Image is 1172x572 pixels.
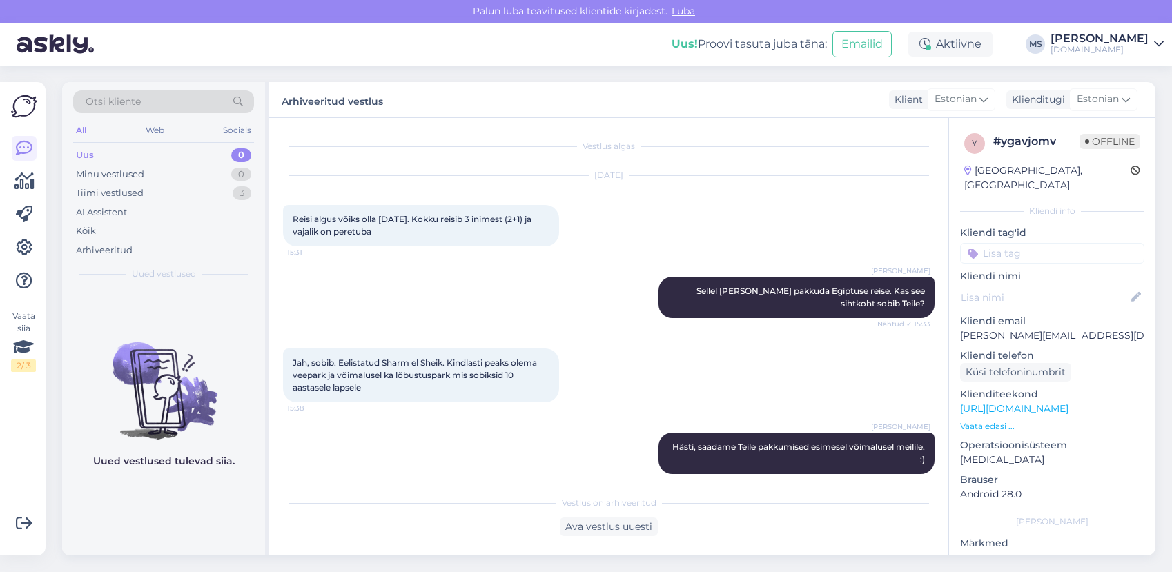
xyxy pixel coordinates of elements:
[76,148,94,162] div: Uus
[960,487,1144,502] p: Android 28.0
[871,422,930,432] span: [PERSON_NAME]
[960,348,1144,363] p: Kliendi telefon
[93,454,235,469] p: Uued vestlused tulevad siia.
[287,247,339,257] span: 15:31
[960,269,1144,284] p: Kliendi nimi
[961,290,1129,305] input: Lisa nimi
[672,442,927,464] span: Hästi, saadame Teile pakkumised esimesel võimalusel meilile. :)
[76,186,144,200] div: Tiimi vestlused
[960,402,1068,415] a: [URL][DOMAIN_NAME]
[132,268,196,280] span: Uued vestlused
[960,515,1144,528] div: [PERSON_NAME]
[1026,34,1045,54] div: MS
[1051,44,1149,55] div: [DOMAIN_NAME]
[877,475,930,485] span: Nähtud ✓ 15:39
[871,266,930,276] span: [PERSON_NAME]
[877,319,930,329] span: Nähtud ✓ 15:33
[282,90,383,109] label: Arhiveeritud vestlus
[283,169,935,181] div: [DATE]
[960,226,1144,240] p: Kliendi tag'id
[960,205,1144,217] div: Kliendi info
[960,473,1144,487] p: Brauser
[1080,134,1140,149] span: Offline
[233,186,251,200] div: 3
[935,92,977,107] span: Estonian
[993,133,1080,150] div: # ygavjomv
[231,168,251,181] div: 0
[11,93,37,119] img: Askly Logo
[220,121,254,139] div: Socials
[672,36,827,52] div: Proovi tasuta juba täna:
[562,497,656,509] span: Vestlus on arhiveeritud
[293,357,539,393] span: Jah, sobib. Eelistatud Sharm el Sheik. Kindlasti peaks olema veepark ja võimalusel ka lõbustuspar...
[283,140,935,152] div: Vestlus algas
[960,314,1144,328] p: Kliendi email
[76,168,144,181] div: Minu vestlused
[62,317,265,442] img: No chats
[1051,33,1164,55] a: [PERSON_NAME][DOMAIN_NAME]
[667,5,699,17] span: Luba
[76,206,127,219] div: AI Assistent
[960,363,1071,382] div: Küsi telefoninumbrit
[76,244,133,257] div: Arhiveeritud
[960,453,1144,467] p: [MEDICAL_DATA]
[889,92,923,107] div: Klient
[964,164,1131,193] div: [GEOGRAPHIC_DATA], [GEOGRAPHIC_DATA]
[73,121,89,139] div: All
[960,387,1144,402] p: Klienditeekond
[960,536,1144,551] p: Märkmed
[143,121,167,139] div: Web
[1006,92,1065,107] div: Klienditugi
[832,31,892,57] button: Emailid
[960,328,1144,343] p: [PERSON_NAME][EMAIL_ADDRESS][DOMAIN_NAME]
[1077,92,1119,107] span: Estonian
[1051,33,1149,44] div: [PERSON_NAME]
[960,438,1144,453] p: Operatsioonisüsteem
[86,95,141,109] span: Otsi kliente
[11,310,36,372] div: Vaata siia
[560,517,658,536] div: Ava vestlus uuesti
[11,359,36,372] div: 2 / 3
[908,32,993,57] div: Aktiivne
[972,138,977,148] span: y
[287,403,339,413] span: 15:38
[960,420,1144,433] p: Vaata edasi ...
[672,37,698,50] b: Uus!
[76,224,96,238] div: Kõik
[696,286,927,308] span: Sellel [PERSON_NAME] pakkuda Egiptuse reise. Kas see sihtkoht sobib Teile?
[293,214,534,237] span: Reisi algus võiks olla [DATE]. Kokku reisib 3 inimest (2+1) ja vajalik on peretuba
[231,148,251,162] div: 0
[960,243,1144,264] input: Lisa tag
